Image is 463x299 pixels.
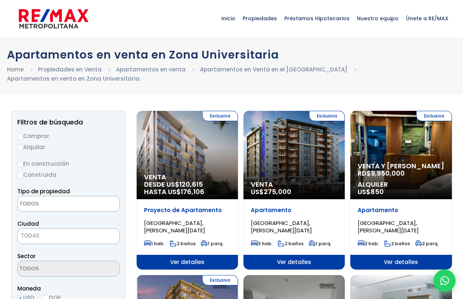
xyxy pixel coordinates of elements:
input: Alquilar [17,145,23,151]
input: Construida [17,172,23,178]
span: Ciudad [17,220,39,228]
span: Venta [144,173,231,181]
span: 1 parq. [309,240,332,247]
span: 275,000 [264,187,291,196]
span: 850 [371,187,384,196]
a: Apartamentos en venta [116,66,186,73]
span: DESDE US$ [144,181,231,196]
span: Sector [17,252,36,260]
span: [GEOGRAPHIC_DATA], [PERSON_NAME][DATE] [144,219,205,234]
span: US$ [358,187,384,196]
span: 1 parq. [201,240,224,247]
span: Préstamos Hipotecarios [281,7,353,29]
span: 1 hab. [144,240,165,247]
p: Proyecto de Apartamento [144,207,231,214]
a: Exclusiva Venta US$275,000 Apartamento [GEOGRAPHIC_DATA], [PERSON_NAME][DATE] 3 hab. 2 baños 1 pa... [243,111,345,270]
span: 3 hab. [251,240,273,247]
textarea: Search [18,196,89,212]
span: Alquiler [358,181,444,188]
span: Únete a RE/MAX [402,7,452,29]
input: Comprar [17,134,23,140]
span: 2 baños [170,240,196,247]
span: 2 baños [278,240,304,247]
input: En construcción [17,161,23,167]
span: Ver detalles [137,255,238,270]
span: US$ [251,187,291,196]
span: 2 hab. [358,240,379,247]
span: HASTA US$ [144,188,231,196]
span: Ver detalles [243,255,345,270]
a: Apartamentos en Venta en el [GEOGRAPHIC_DATA] [200,66,347,73]
a: Exclusiva Venta DESDE US$120,615 HASTA US$176,106 Proyecto de Apartamento [GEOGRAPHIC_DATA], [PER... [137,111,238,270]
span: [GEOGRAPHIC_DATA], [PERSON_NAME][DATE] [358,219,419,234]
label: En construcción [17,159,120,168]
span: Propiedades [239,7,281,29]
p: Apartamento [251,207,337,214]
label: Comprar [17,131,120,141]
span: Exclusiva [202,111,238,121]
span: 176,106 [181,187,204,196]
h2: Filtros de búsqueda [17,119,120,126]
span: Inicio [218,7,239,29]
span: 9,950,000 [371,169,405,178]
p: Apartamento [358,207,444,214]
a: Propiedades en Venta [38,66,102,73]
span: Exclusiva [202,275,238,285]
h1: Apartamentos en venta en Zona Universitaria [7,48,456,61]
span: [GEOGRAPHIC_DATA], [PERSON_NAME][DATE] [251,219,312,234]
span: Exclusiva [416,111,452,121]
img: remax-metropolitana-logo [19,8,88,30]
span: 120,615 [179,180,203,189]
span: Venta y [PERSON_NAME] [358,162,444,170]
span: RD$ [358,169,405,178]
textarea: Search [18,261,89,277]
span: TODAS [21,232,39,239]
label: Construida [17,170,120,179]
label: Alquilar [17,143,120,152]
span: Venta [251,181,337,188]
span: Moneda [17,284,120,293]
span: 2 baños [384,240,410,247]
span: TODAS [17,228,120,244]
span: Ver detalles [350,255,452,270]
span: Exclusiva [309,111,345,121]
span: Tipo de propiedad [17,187,70,195]
a: Exclusiva Venta y [PERSON_NAME] RD$9,950,000 Alquiler US$850 Apartamento [GEOGRAPHIC_DATA], [PERS... [350,111,452,270]
a: Home [7,66,24,73]
span: Nuestro equipo [353,7,402,29]
span: 2 parq. [415,240,439,247]
span: TODAS [18,231,119,241]
li: Apartamentos en venta en Zona Universitaria [7,74,140,83]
